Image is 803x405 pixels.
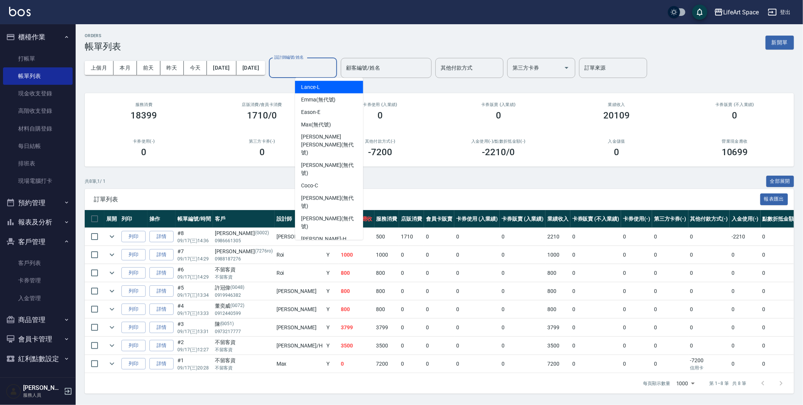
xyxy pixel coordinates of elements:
[730,301,761,318] td: 0
[85,33,121,38] h2: ORDERS
[652,282,688,300] td: 0
[215,274,273,280] p: 不留客資
[3,50,73,67] a: 打帳單
[570,337,621,355] td: 0
[545,246,570,264] td: 1000
[3,272,73,289] a: 卡券管理
[730,319,761,336] td: 0
[570,319,621,336] td: 0
[766,176,794,187] button: 全部展開
[141,147,146,157] h3: 0
[399,355,424,373] td: 0
[231,302,245,310] p: (G072)
[652,264,688,282] td: 0
[570,301,621,318] td: 0
[121,231,146,243] button: 列印
[339,319,374,336] td: 3799
[215,357,273,364] div: 不留客資
[213,210,275,228] th: 客戶
[570,246,621,264] td: 0
[215,338,273,346] div: 不留客資
[500,337,545,355] td: 0
[23,384,62,392] h5: [PERSON_NAME]
[500,264,545,282] td: 0
[215,364,273,371] p: 不留客資
[424,246,454,264] td: 0
[176,210,213,228] th: 帳單編號/時間
[500,301,545,318] td: 0
[149,231,174,243] a: 詳情
[454,337,500,355] td: 0
[184,61,207,75] button: 今天
[325,264,339,282] td: Y
[399,319,424,336] td: 0
[149,267,174,279] a: 詳情
[177,310,211,317] p: 09/17 (三) 13:33
[454,319,500,336] td: 0
[621,210,652,228] th: 卡券使用(-)
[301,108,320,116] span: Eason -E
[567,139,667,144] h2: 入金儲值
[215,229,273,237] div: [PERSON_NAME]
[688,337,730,355] td: 0
[673,373,697,394] div: 1000
[766,36,794,50] button: 新開單
[215,284,273,292] div: 許冠偉
[374,301,399,318] td: 800
[621,319,652,336] td: 0
[730,210,761,228] th: 入金使用(-)
[104,210,120,228] th: 展開
[339,246,374,264] td: 1000
[325,355,339,373] td: Y
[621,282,652,300] td: 0
[710,380,746,387] p: 第 1–8 筆 共 8 筆
[688,210,730,228] th: 其他付款方式(-)
[652,301,688,318] td: 0
[121,267,146,279] button: 列印
[275,264,325,282] td: Roi
[176,355,213,373] td: #1
[215,310,273,317] p: 0912440599
[482,147,515,157] h3: -2210 /0
[399,301,424,318] td: 0
[688,282,730,300] td: 0
[215,328,273,335] p: 0973217777
[3,349,73,369] button: 紅利點數設定
[215,237,273,244] p: 0986661305
[177,328,211,335] p: 09/17 (三) 13:31
[730,337,761,355] td: 0
[688,228,730,246] td: 0
[149,322,174,333] a: 詳情
[621,301,652,318] td: 0
[148,210,176,228] th: 操作
[766,39,794,46] a: 新開單
[275,301,325,318] td: [PERSON_NAME]
[275,246,325,264] td: Roi
[330,139,430,144] h2: 其他付款方式(-)
[3,232,73,252] button: 客戶管理
[301,182,318,190] span: Coco -C
[399,282,424,300] td: 0
[106,340,118,351] button: expand row
[301,195,357,210] span: [PERSON_NAME] (無代號)
[377,110,383,121] h3: 0
[374,282,399,300] td: 800
[692,5,707,20] button: save
[121,340,146,352] button: 列印
[137,61,160,75] button: 前天
[215,320,273,328] div: 陳
[275,228,325,246] td: [PERSON_NAME]
[399,337,424,355] td: 0
[730,264,761,282] td: 0
[3,254,73,272] a: 客戶列表
[545,210,570,228] th: 業績收入
[275,337,325,355] td: [PERSON_NAME] /H
[3,27,73,47] button: 櫃檯作業
[621,355,652,373] td: 0
[545,337,570,355] td: 3500
[500,282,545,300] td: 0
[399,246,424,264] td: 0
[730,282,761,300] td: 0
[275,282,325,300] td: [PERSON_NAME]
[106,249,118,260] button: expand row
